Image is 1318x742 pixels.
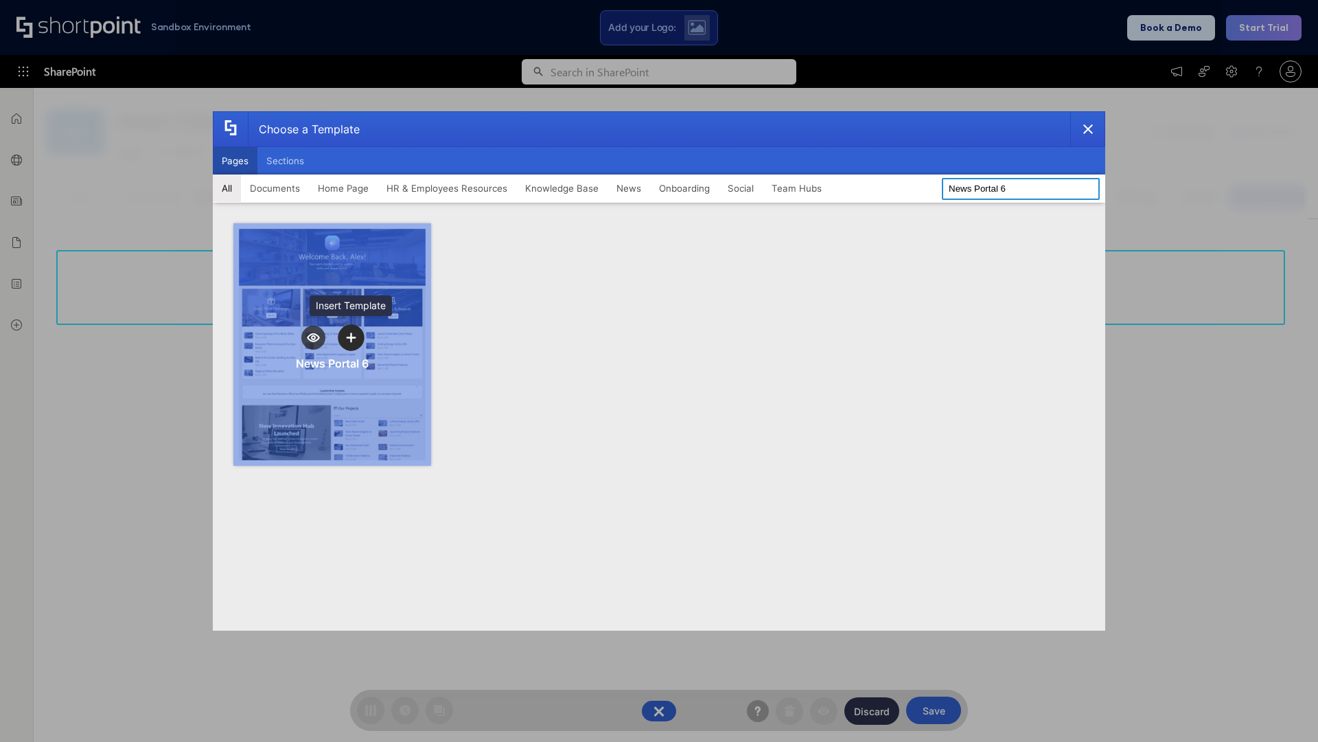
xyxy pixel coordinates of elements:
button: Documents [241,175,309,202]
input: Search [942,178,1100,200]
button: All [213,175,241,202]
button: HR & Employees Resources [378,175,516,202]
button: Home Page [309,175,378,202]
div: Choose a Template [248,112,360,146]
button: Pages [213,147,257,175]
button: Team Hubs [763,175,831,202]
button: Knowledge Base [516,175,608,202]
button: Social [719,175,763,202]
div: News Portal 6 [296,357,369,370]
button: Onboarding [650,175,719,202]
div: template selector [213,111,1105,631]
iframe: Chat Widget [1249,676,1318,742]
button: News [608,175,650,202]
button: Sections [257,147,313,175]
